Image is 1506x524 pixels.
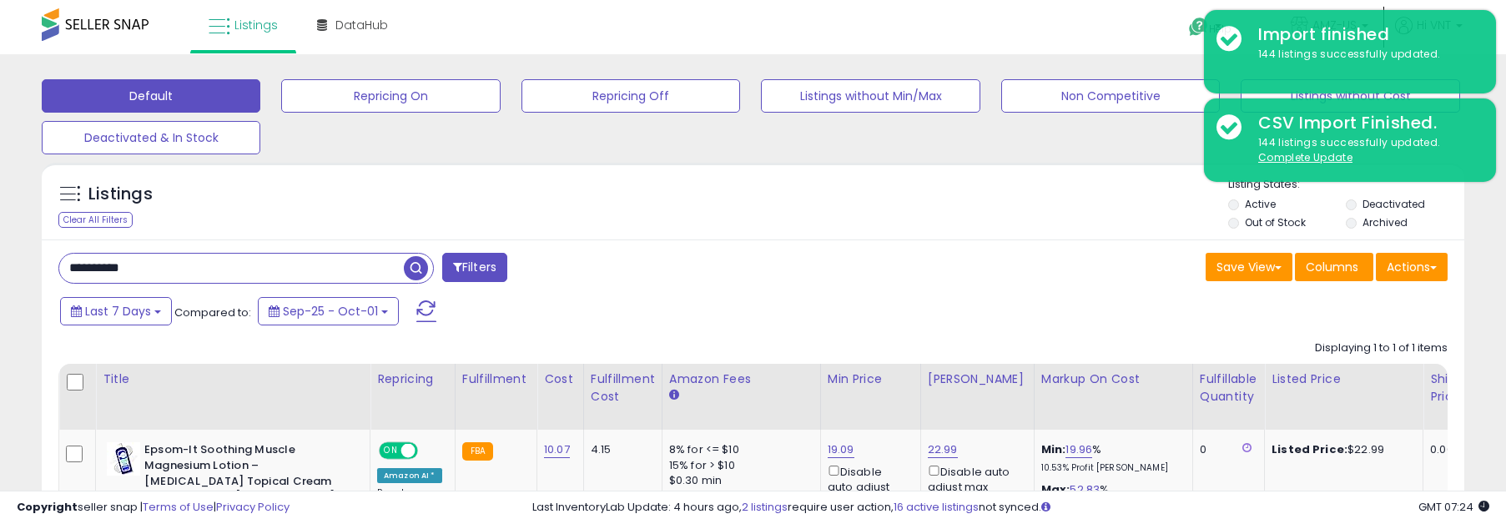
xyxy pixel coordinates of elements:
[377,468,442,483] div: Amazon AI *
[442,253,507,282] button: Filters
[669,388,679,403] small: Amazon Fees.
[88,183,153,206] h5: Listings
[669,442,808,457] div: 8% for <= $10
[42,79,260,113] button: Default
[521,79,740,113] button: Repricing Off
[1246,135,1483,166] div: 144 listings successfully updated.
[1241,79,1459,113] button: Listings without Cost
[1246,23,1483,47] div: Import finished
[532,500,1489,516] div: Last InventoryLab Update: 4 hours ago, require user action, not synced.
[17,500,290,516] div: seller snap | |
[283,303,378,320] span: Sep-25 - Oct-01
[1245,215,1306,229] label: Out of Stock
[544,370,577,388] div: Cost
[1418,499,1489,515] span: 2025-10-9 07:24 GMT
[591,370,655,406] div: Fulfillment Cost
[85,303,151,320] span: Last 7 Days
[1272,441,1347,457] b: Listed Price:
[1041,462,1180,474] p: 10.53% Profit [PERSON_NAME]
[216,499,290,515] a: Privacy Policy
[258,297,399,325] button: Sep-25 - Oct-01
[17,499,78,515] strong: Copyright
[143,499,214,515] a: Terms of Use
[1245,197,1276,211] label: Active
[1376,253,1448,281] button: Actions
[928,441,958,458] a: 22.99
[1362,215,1408,229] label: Archived
[1041,442,1180,473] div: %
[1176,4,1264,54] a: Help
[1430,442,1458,457] div: 0.00
[281,79,500,113] button: Repricing On
[742,499,788,515] a: 2 listings
[1041,481,1070,497] b: Max:
[1228,177,1464,193] p: Listing States:
[1430,370,1463,406] div: Ship Price
[1272,442,1410,457] div: $22.99
[1200,370,1257,406] div: Fulfillable Quantity
[1272,370,1416,388] div: Listed Price
[107,442,140,476] img: 410kfllysjL._SL40_.jpg
[42,121,260,154] button: Deactivated & In Stock
[58,212,133,228] div: Clear All Filters
[380,444,401,458] span: ON
[928,370,1027,388] div: [PERSON_NAME]
[1188,17,1209,38] i: Get Help
[1206,253,1292,281] button: Save View
[1070,481,1100,498] a: 52.83
[1246,111,1483,135] div: CSV Import Finished.
[928,462,1021,495] div: Disable auto adjust max
[1065,441,1092,458] a: 19.96
[1001,79,1220,113] button: Non Competitive
[1295,253,1373,281] button: Columns
[174,305,251,320] span: Compared to:
[1306,259,1358,275] span: Columns
[234,17,278,33] span: Listings
[669,458,808,473] div: 15% for > $10
[828,370,914,388] div: Min Price
[60,297,172,325] button: Last 7 Days
[462,442,493,461] small: FBA
[669,473,808,488] div: $0.30 min
[1200,442,1252,457] div: 0
[1315,340,1448,356] div: Displaying 1 to 1 of 1 items
[1246,47,1483,63] div: 144 listings successfully updated.
[669,370,813,388] div: Amazon Fees
[761,79,980,113] button: Listings without Min/Max
[1041,441,1066,457] b: Min:
[1041,370,1186,388] div: Markup on Cost
[591,442,649,457] div: 4.15
[544,441,570,458] a: 10.07
[828,441,854,458] a: 19.09
[103,370,363,388] div: Title
[1362,197,1425,211] label: Deactivated
[1041,482,1180,513] div: %
[335,17,388,33] span: DataHub
[416,444,442,458] span: OFF
[894,499,979,515] a: 16 active listings
[1034,364,1192,430] th: The percentage added to the cost of goods (COGS) that forms the calculator for Min & Max prices.
[462,370,530,388] div: Fulfillment
[1258,150,1352,164] u: Complete Update
[828,462,908,511] div: Disable auto adjust min
[377,370,448,388] div: Repricing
